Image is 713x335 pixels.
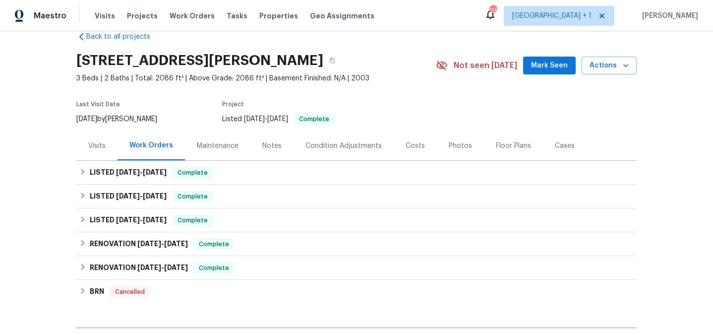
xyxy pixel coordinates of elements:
span: Cancelled [111,287,149,297]
div: Floor Plans [496,141,531,151]
div: RENOVATION [DATE]-[DATE]Complete [76,232,637,256]
span: [DATE] [267,116,288,123]
h6: RENOVATION [90,238,188,250]
div: Work Orders [129,140,173,150]
h6: LISTED [90,214,167,226]
span: Actions [590,60,629,72]
div: LISTED [DATE]-[DATE]Complete [76,161,637,185]
span: Not seen [DATE] [454,61,517,70]
span: Tasks [227,12,247,19]
div: Visits [88,141,106,151]
span: - [116,193,167,200]
span: Maestro [34,11,66,21]
span: [DATE] [116,193,140,200]
span: [DATE] [116,169,140,176]
span: Mark Seen [531,60,568,72]
button: Copy Address [323,52,341,69]
span: [DATE] [137,264,161,271]
div: Cases [555,141,575,151]
span: - [137,240,188,247]
span: - [116,169,167,176]
span: - [244,116,288,123]
span: [DATE] [164,264,188,271]
h6: LISTED [90,191,167,202]
button: Actions [582,57,637,75]
span: Complete [174,192,212,201]
h6: RENOVATION [90,262,188,274]
a: Back to all projects [76,32,172,42]
span: Project [222,101,244,107]
div: BRN Cancelled [76,280,637,304]
span: [DATE] [143,169,167,176]
button: Mark Seen [523,57,576,75]
span: Projects [127,11,158,21]
span: Complete [295,116,333,122]
div: RENOVATION [DATE]-[DATE]Complete [76,256,637,280]
span: Visits [95,11,115,21]
span: Listed [222,116,334,123]
span: Complete [195,263,233,273]
div: Costs [406,141,425,151]
div: 111 [489,6,496,16]
span: [DATE] [143,193,167,200]
span: Geo Assignments [310,11,374,21]
h6: BRN [90,286,104,298]
span: - [137,264,188,271]
div: Condition Adjustments [305,141,382,151]
span: [DATE] [244,116,265,123]
div: LISTED [DATE]-[DATE]Complete [76,185,637,208]
span: Complete [174,215,212,225]
span: Last Visit Date [76,101,120,107]
span: [GEOGRAPHIC_DATA] + 1 [512,11,592,21]
div: Notes [262,141,282,151]
h2: [STREET_ADDRESS][PERSON_NAME] [76,56,323,66]
h6: LISTED [90,167,167,179]
span: [DATE] [137,240,161,247]
span: 3 Beds | 2 Baths | Total: 2086 ft² | Above Grade: 2086 ft² | Basement Finished: N/A | 2003 [76,73,436,83]
span: [DATE] [164,240,188,247]
div: by [PERSON_NAME] [76,113,169,125]
span: - [116,216,167,223]
span: [DATE] [116,216,140,223]
div: Maintenance [197,141,238,151]
span: Complete [174,168,212,178]
span: [PERSON_NAME] [638,11,698,21]
span: [DATE] [76,116,97,123]
div: Photos [449,141,472,151]
div: LISTED [DATE]-[DATE]Complete [76,208,637,232]
span: Properties [259,11,298,21]
span: Work Orders [170,11,215,21]
span: [DATE] [143,216,167,223]
span: Complete [195,239,233,249]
